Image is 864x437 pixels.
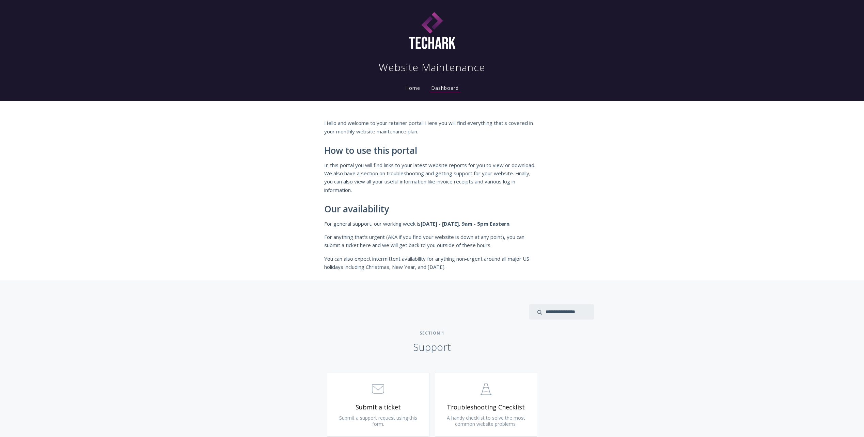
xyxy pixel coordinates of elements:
a: Dashboard [430,85,460,92]
h1: Website Maintenance [379,61,485,74]
input: search input [529,304,594,320]
strong: [DATE] - [DATE], 9am - 5pm Eastern [421,220,509,227]
p: Hello and welcome to your retainer portal! Here you will find everything that's covered in your m... [324,119,540,135]
p: For anything that's urgent (AKA if you find your website is down at any point), you can submit a ... [324,233,540,249]
p: You can also expect intermittent availability for anything non-urgent around all major US holiday... [324,255,540,271]
p: In this portal you will find links to your latest website reports for you to view or download. We... [324,161,540,194]
span: Submit a support request using this form. [339,415,417,427]
h2: Our availability [324,204,540,214]
a: Submit a ticket Submit a support request using this form. [327,373,429,437]
h2: How to use this portal [324,146,540,156]
p: For general support, our working week is . [324,220,540,228]
span: A handy checklist to solve the most common website problems. [447,415,525,427]
a: Troubleshooting Checklist A handy checklist to solve the most common website problems. [435,373,537,437]
span: Troubleshooting Checklist [445,403,527,411]
span: Submit a ticket [337,403,419,411]
a: Home [404,85,422,91]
